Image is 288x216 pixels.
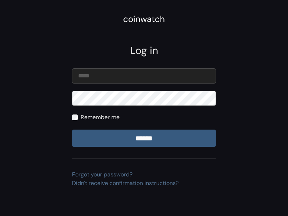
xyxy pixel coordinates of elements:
[72,45,216,57] h2: Log in
[72,179,179,187] a: Didn't receive confirmation instructions?
[81,113,120,122] label: Remember me
[72,171,132,178] a: Forgot your password?
[123,13,165,26] div: coinwatch
[123,16,165,24] a: coinwatch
